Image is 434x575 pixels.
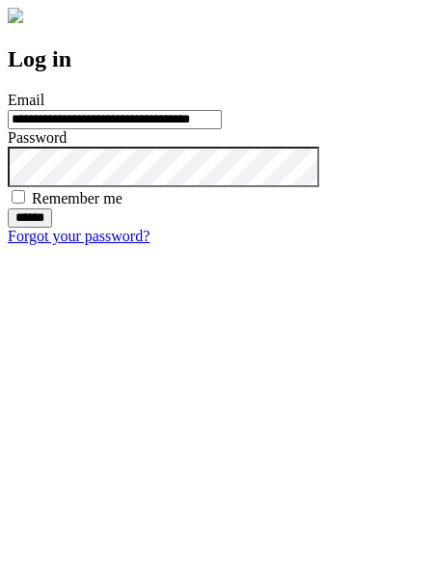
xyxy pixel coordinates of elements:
label: Remember me [32,190,122,206]
label: Email [8,92,44,108]
a: Forgot your password? [8,228,149,244]
h2: Log in [8,46,426,72]
label: Password [8,129,67,146]
img: logo-4e3dc11c47720685a147b03b5a06dd966a58ff35d612b21f08c02c0306f2b779.png [8,8,23,23]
